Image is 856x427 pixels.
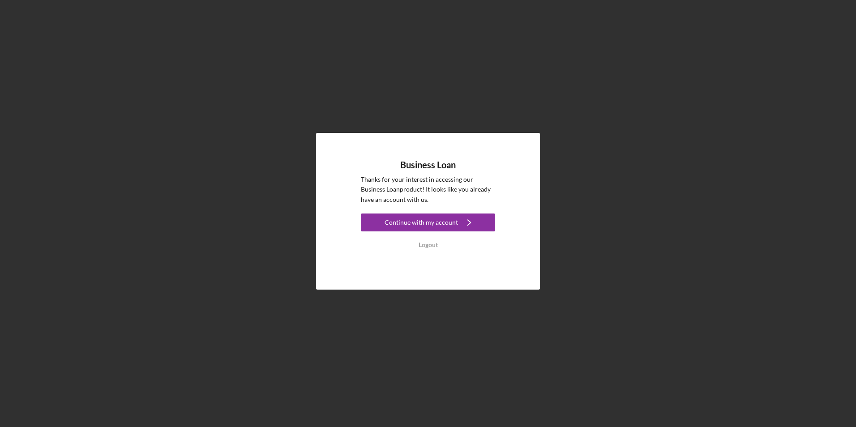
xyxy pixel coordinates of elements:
div: Logout [419,236,438,254]
p: Thanks for your interest in accessing our Business Loan product! It looks like you already have a... [361,175,495,205]
button: Logout [361,236,495,254]
button: Continue with my account [361,213,495,231]
div: Continue with my account [385,213,458,231]
a: Continue with my account [361,213,495,234]
h4: Business Loan [400,160,456,170]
